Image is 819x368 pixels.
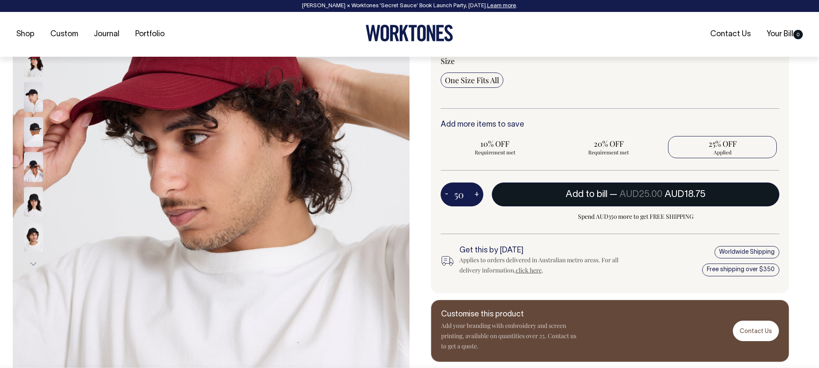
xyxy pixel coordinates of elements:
span: AUD25.00 [619,190,662,199]
span: 25% OFF [672,139,773,149]
div: [PERSON_NAME] × Worktones ‘Secret Sauce’ Book Launch Party, [DATE]. . [9,3,810,9]
span: One Size Fits All [445,75,499,85]
span: AUD18.75 [665,190,706,199]
input: One Size Fits All [441,72,503,88]
button: Add to bill —AUD25.00AUD18.75 [492,183,779,206]
button: + [470,186,483,203]
span: Applied [672,149,773,156]
span: Spend AUD350 more to get FREE SHIPPING [492,212,779,222]
a: Your Bill0 [763,27,806,41]
a: Custom [47,27,81,41]
img: black [24,82,43,112]
h6: Customise this product [441,310,578,319]
p: Add your branding with embroidery and screen printing, available on quantities over 25. Contact u... [441,321,578,351]
img: black [24,187,43,217]
button: Next [27,255,40,274]
input: 20% OFF Requirement met [555,136,663,158]
a: Portfolio [132,27,168,41]
img: black [24,222,43,252]
div: Size [441,56,779,66]
img: burgundy [24,47,43,77]
a: Contact Us [707,27,754,41]
span: — [610,190,706,199]
img: black [24,117,43,147]
a: Learn more [487,3,516,9]
a: Journal [90,27,123,41]
span: 0 [793,30,803,39]
div: Applies to orders delivered in Australian metro areas. For all delivery information, . [459,255,626,275]
span: 10% OFF [445,139,545,149]
h6: Add more items to save [441,121,779,129]
img: black [24,152,43,182]
span: 20% OFF [559,139,659,149]
span: Requirement met [559,149,659,156]
a: click here [516,266,542,274]
button: - [441,186,453,203]
a: Contact Us [733,321,779,341]
input: 10% OFF Requirement met [441,136,549,158]
input: 25% OFF Applied [668,136,777,158]
h6: Get this by [DATE] [459,246,626,255]
a: Shop [13,27,38,41]
span: Add to bill [566,190,607,199]
span: Requirement met [445,149,545,156]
